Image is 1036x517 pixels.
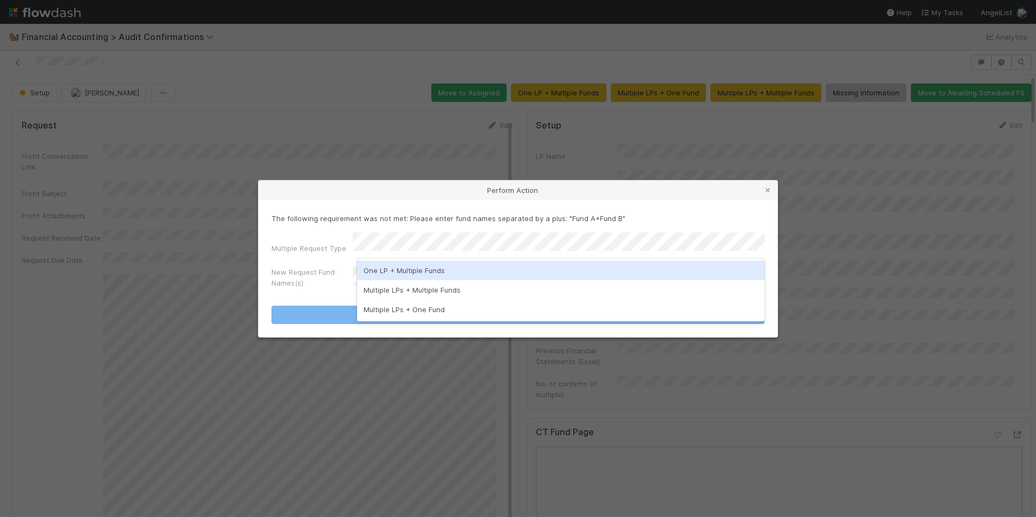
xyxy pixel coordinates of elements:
p: The following requirement was not met: Please enter fund names separated by a plus: "Fund A+Fund B" [271,213,765,224]
div: Perform Action [258,180,778,200]
div: Multiple LPs + Multiple Funds [357,280,765,300]
div: One LP + Multiple Funds [357,261,765,280]
label: New Request Fund Names(s) [271,267,353,288]
label: Multiple Request Type [271,243,346,254]
div: Multiple LPs + One Fund [357,300,765,319]
button: One LP + Multiple Funds [271,306,765,324]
